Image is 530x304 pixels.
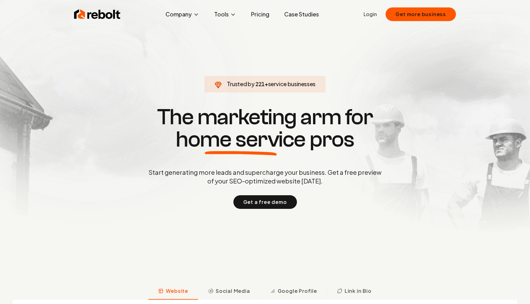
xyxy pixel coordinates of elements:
span: service businesses [268,80,316,87]
span: + [265,80,268,87]
h1: The marketing arm for pros [116,106,414,151]
span: Trusted by [227,80,254,87]
img: Rebolt Logo [74,8,121,20]
a: Pricing [246,8,274,20]
span: home service [176,128,306,151]
button: Link in Bio [327,284,382,300]
span: Website [166,287,188,295]
span: 221 [255,80,265,88]
button: Website [148,284,198,300]
button: Get a free demo [233,195,297,209]
button: Company [161,8,204,20]
button: Social Media [198,284,260,300]
button: Get more business [386,7,456,21]
button: Tools [209,8,241,20]
p: Start generating more leads and supercharge your business. Get a free preview of your SEO-optimiz... [147,168,383,185]
span: Link in Bio [345,287,372,295]
span: Social Media [216,287,250,295]
span: Google Profile [278,287,317,295]
a: Login [364,11,377,18]
a: Case Studies [279,8,324,20]
button: Google Profile [260,284,327,300]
